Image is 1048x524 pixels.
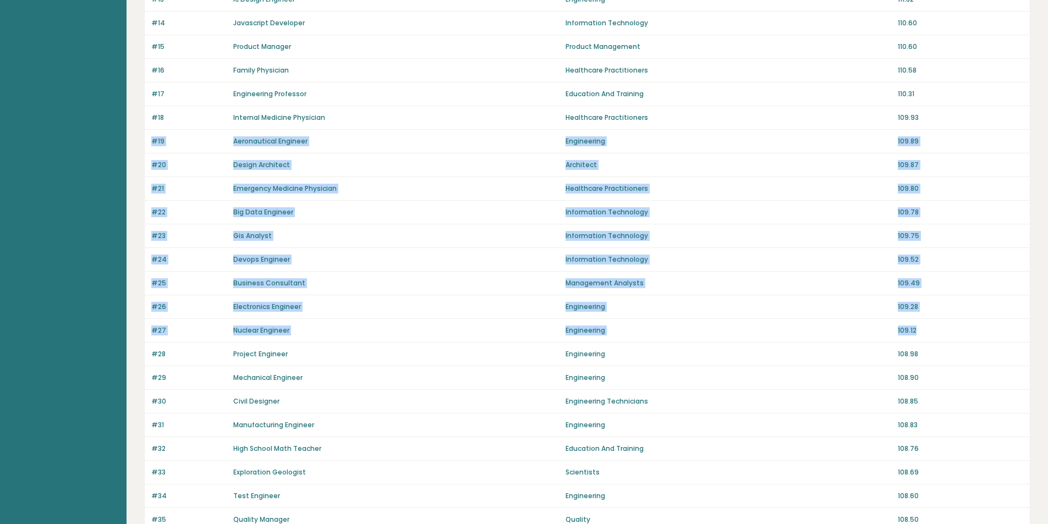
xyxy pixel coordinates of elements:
p: Engineering [566,349,891,359]
p: Healthcare Practitioners [566,113,891,123]
p: #28 [151,349,227,359]
a: Devops Engineer [233,255,290,264]
p: 108.60 [898,491,1023,501]
a: Exploration Geologist [233,467,306,477]
a: Aeronautical Engineer [233,136,308,146]
p: 109.78 [898,207,1023,217]
p: Information Technology [566,231,891,241]
p: 109.52 [898,255,1023,264]
a: Big Data Engineer [233,207,293,217]
p: Engineering [566,373,891,383]
p: #31 [151,420,227,430]
p: #22 [151,207,227,217]
a: High School Math Teacher [233,444,321,453]
p: #23 [151,231,227,241]
p: 109.49 [898,278,1023,288]
p: 110.60 [898,42,1023,52]
p: 110.31 [898,89,1023,99]
p: #26 [151,302,227,312]
p: #30 [151,396,227,406]
a: Javascript Developer [233,18,305,27]
p: 108.76 [898,444,1023,454]
p: #15 [151,42,227,52]
p: #34 [151,491,227,501]
p: #25 [151,278,227,288]
p: #16 [151,65,227,75]
p: Engineering [566,302,891,312]
a: Product Manager [233,42,291,51]
a: Gis Analyst [233,231,272,240]
p: Education And Training [566,89,891,99]
a: Manufacturing Engineer [233,420,314,429]
p: #24 [151,255,227,264]
p: Engineering Technicians [566,396,891,406]
p: Education And Training [566,444,891,454]
p: Healthcare Practitioners [566,65,891,75]
a: Design Architect [233,160,290,169]
p: Information Technology [566,255,891,264]
a: Nuclear Engineer [233,326,289,335]
p: 108.83 [898,420,1023,430]
p: 108.69 [898,467,1023,477]
a: Quality Manager [233,515,289,524]
p: #14 [151,18,227,28]
p: 108.90 [898,373,1023,383]
p: #27 [151,326,227,335]
p: 110.60 [898,18,1023,28]
p: #17 [151,89,227,99]
p: Management Analysts [566,278,891,288]
p: #21 [151,184,227,194]
p: 109.12 [898,326,1023,335]
p: #20 [151,160,227,170]
p: 109.75 [898,231,1023,241]
a: Business Consultant [233,278,305,288]
p: Engineering [566,326,891,335]
a: Electronics Engineer [233,302,301,311]
p: Engineering [566,420,891,430]
a: Mechanical Engineer [233,373,303,382]
p: Engineering [566,136,891,146]
p: Information Technology [566,207,891,217]
p: #19 [151,136,227,146]
a: Project Engineer [233,349,288,358]
p: 109.87 [898,160,1023,170]
p: Information Technology [566,18,891,28]
a: Civil Designer [233,396,279,406]
p: Architect [566,160,891,170]
p: #29 [151,373,227,383]
p: 110.58 [898,65,1023,75]
a: Internal Medicine Physician [233,113,325,122]
p: #33 [151,467,227,477]
p: #18 [151,113,227,123]
p: 108.98 [898,349,1023,359]
a: Test Engineer [233,491,280,500]
a: Family Physician [233,65,289,75]
a: Engineering Professor [233,89,306,98]
p: Engineering [566,491,891,501]
p: 109.80 [898,184,1023,194]
p: 109.89 [898,136,1023,146]
p: Scientists [566,467,891,477]
p: 109.28 [898,302,1023,312]
p: Product Management [566,42,891,52]
p: #32 [151,444,227,454]
a: Emergency Medicine Physician [233,184,337,193]
p: Healthcare Practitioners [566,184,891,194]
p: 109.93 [898,113,1023,123]
p: 108.85 [898,396,1023,406]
